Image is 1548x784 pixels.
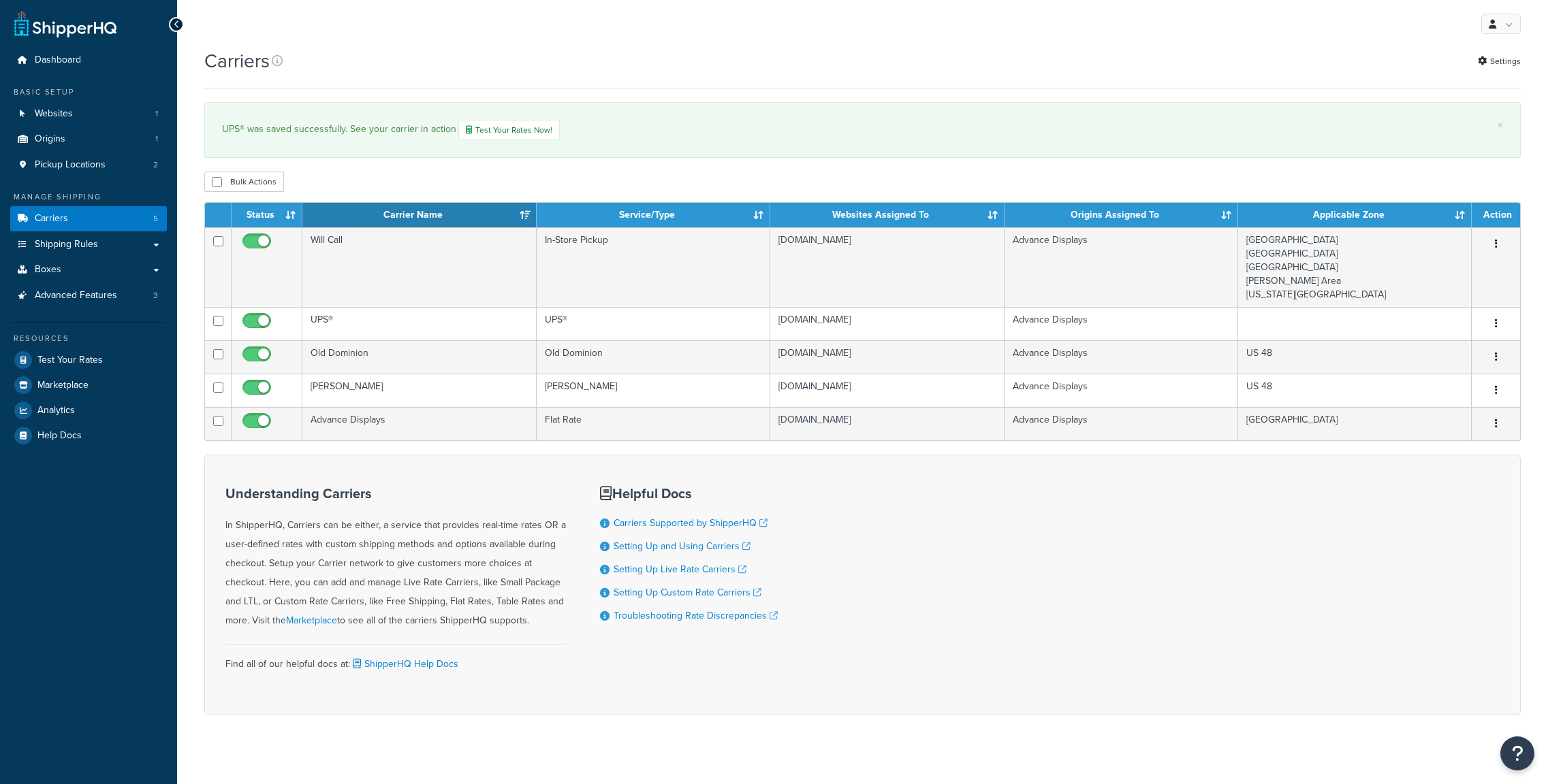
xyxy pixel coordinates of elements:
td: Advance Displays [1005,407,1238,440]
a: Dashboard [10,48,167,73]
span: Test Your Rates [37,355,103,366]
span: Marketplace [37,380,89,391]
a: Pickup Locations 2 [10,152,167,178]
td: Old Dominion [537,340,770,374]
div: Basic Setup [10,86,167,98]
a: Help Docs [10,423,167,448]
td: Old Dominion [302,340,536,374]
span: Advanced Features [35,290,117,301]
td: Advance Displays [1005,307,1238,340]
a: Setting Up Live Rate Carriers [614,562,746,576]
a: Carriers Supported by ShipperHQ [614,516,768,530]
a: Marketplace [10,373,167,397]
a: Marketplace [286,613,337,627]
li: Advanced Features [10,283,167,308]
span: 5 [153,213,158,225]
a: Origins 1 [10,127,167,152]
td: Flat Rate [537,407,770,440]
li: Carriers [10,206,167,231]
th: Applicable Zone: activate to sort column ascending [1238,203,1472,227]
span: Carriers [35,213,68,225]
a: Test Your Rates Now! [458,120,560,140]
td: Advance Displays [302,407,536,440]
td: [DOMAIN_NAME] [770,407,1004,440]
a: Shipping Rules [10,232,167,257]
a: Troubleshooting Rate Discrepancies [614,608,778,623]
div: Manage Shipping [10,191,167,203]
td: In-Store Pickup [537,227,770,307]
td: [DOMAIN_NAME] [770,227,1004,307]
span: 2 [153,159,158,171]
span: Analytics [37,405,75,416]
td: [PERSON_NAME] [302,374,536,407]
td: [GEOGRAPHIC_DATA] [GEOGRAPHIC_DATA] [GEOGRAPHIC_DATA] [PERSON_NAME] Area [US_STATE][GEOGRAPHIC_DATA] [1238,227,1472,307]
span: Shipping Rules [35,239,98,250]
td: UPS® [302,307,536,340]
a: × [1498,120,1503,131]
td: [GEOGRAPHIC_DATA] [1238,407,1472,440]
a: ShipperHQ Home [14,10,116,37]
th: Action [1472,203,1520,227]
span: Help Docs [37,430,82,442]
a: Carriers 5 [10,206,167,231]
div: UPS® was saved successfully. See your carrier in action [222,120,1503,140]
td: [DOMAIN_NAME] [770,374,1004,407]
button: Open Resource Center [1500,736,1534,770]
a: Boxes [10,257,167,282]
li: Origins [10,127,167,152]
li: Pickup Locations [10,152,167,178]
td: Advance Displays [1005,227,1238,307]
a: Advanced Features 3 [10,283,167,308]
td: Advance Displays [1005,340,1238,374]
td: UPS® [537,307,770,340]
div: Resources [10,333,167,344]
th: Websites Assigned To: activate to sort column ascending [770,203,1004,227]
div: Find all of our helpful docs at: [225,644,566,674]
a: Test Your Rates [10,348,167,372]
td: [PERSON_NAME] [537,374,770,407]
h3: Helpful Docs [600,486,778,501]
span: Pickup Locations [35,159,106,171]
span: 3 [153,290,158,301]
button: Bulk Actions [204,171,284,192]
th: Carrier Name: activate to sort column ascending [302,203,536,227]
a: ShipperHQ Help Docs [350,657,458,671]
a: Settings [1478,52,1521,71]
td: US 48 [1238,374,1472,407]
li: Websites [10,101,167,127]
td: Advance Displays [1005,374,1238,407]
span: 1 [155,108,158,120]
a: Analytics [10,398,167,423]
td: [DOMAIN_NAME] [770,307,1004,340]
a: Websites 1 [10,101,167,127]
span: 1 [155,133,158,145]
a: Setting Up Custom Rate Carriers [614,585,761,600]
th: Origins Assigned To: activate to sort column ascending [1005,203,1238,227]
td: US 48 [1238,340,1472,374]
span: Dashboard [35,54,81,66]
span: Origins [35,133,65,145]
th: Status: activate to sort column ascending [232,203,302,227]
a: Setting Up and Using Carriers [614,539,751,553]
h3: Understanding Carriers [225,486,566,501]
td: [DOMAIN_NAME] [770,340,1004,374]
span: Boxes [35,264,61,276]
h1: Carriers [204,48,270,74]
th: Service/Type: activate to sort column ascending [537,203,770,227]
span: Websites [35,108,73,120]
td: Will Call [302,227,536,307]
div: In ShipperHQ, Carriers can be either, a service that provides real-time rates OR a user-defined r... [225,486,566,630]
